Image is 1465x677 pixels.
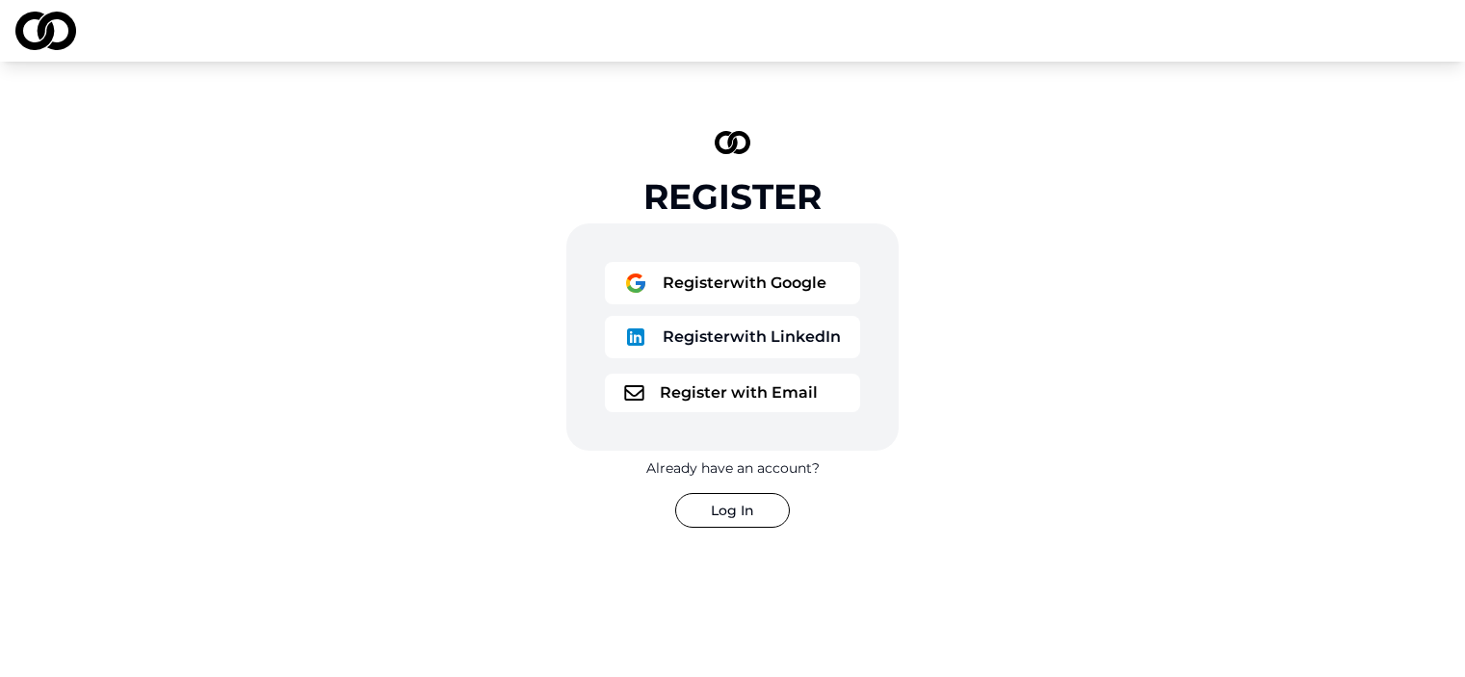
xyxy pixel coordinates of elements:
[624,325,647,349] img: logo
[675,493,790,528] button: Log In
[643,177,822,216] div: Register
[624,272,647,295] img: logo
[646,458,820,478] div: Already have an account?
[605,374,860,412] button: logoRegister with Email
[624,385,644,401] img: logo
[715,131,751,154] img: logo
[15,12,76,50] img: logo
[605,262,860,304] button: logoRegisterwith Google
[605,316,860,358] button: logoRegisterwith LinkedIn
